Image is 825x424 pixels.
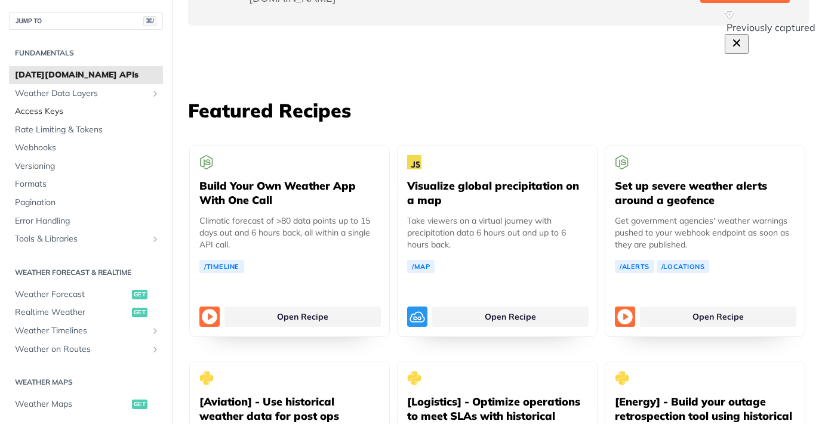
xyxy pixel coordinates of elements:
h2: Fundamentals [9,48,163,58]
p: Get government agencies' weather warnings pushed to your webhook endpoint as soon as they are pub... [615,215,795,250]
a: Open Recipe [224,307,381,327]
span: Rate Limiting & Tokens [15,124,160,136]
a: Realtime Weatherget [9,304,163,321]
span: Realtime Weather [15,307,129,318]
span: ⌘/ [143,16,156,26]
button: Show subpages for Weather Timelines [150,326,160,336]
h5: Build Your Own Weather App With One Call [199,179,380,208]
a: /Map [407,260,435,273]
h5: Visualize global precipitation on a map [407,179,587,208]
a: /Locations [657,260,710,273]
h5: Set up severe weather alerts around a geofence [615,179,795,208]
a: Weather Mapsget [9,395,163,413]
a: [DATE][DOMAIN_NAME] APIs [9,66,163,84]
span: Weather on Routes [15,343,147,355]
span: Versioning [15,160,160,172]
span: Weather Timelines [15,325,147,337]
a: Formats [9,175,163,193]
a: Open Recipe [640,307,796,327]
a: /Alerts [615,260,654,273]
a: Weather Data LayersShow subpages for Weather Data Layers [9,85,163,103]
h2: Weather Forecast & realtime [9,267,163,278]
h2: Weather Maps [9,377,163,388]
a: Rate Limiting & Tokens [9,121,163,139]
span: Weather Data Layers [15,88,147,100]
span: get [132,290,147,299]
a: Weather on RoutesShow subpages for Weather on Routes [9,341,163,358]
a: Webhooks [9,139,163,157]
a: Access Keys [9,103,163,120]
button: JUMP TO⌘/ [9,12,163,30]
a: Error Handling [9,212,163,230]
span: Formats [15,178,160,190]
span: Webhooks [15,142,160,154]
a: Weather TimelinesShow subpages for Weather Timelines [9,322,163,340]
a: Versioning [9,157,163,175]
h3: Featured Recipes [188,97,809,123]
span: Access Keys [15,106,160,117]
a: Weather Forecastget [9,286,163,304]
p: Take viewers on a virtual journey with precipitation data 6 hours out and up to 6 hours back. [407,215,587,250]
a: Pagination [9,194,163,212]
a: Tools & LibrariesShow subpages for Tools & Libraries [9,230,163,248]
button: Show subpages for Weather on Routes [150,345,160,354]
span: Tools & Libraries [15,233,147,245]
a: /Timeline [199,260,244,273]
button: Show subpages for Tools & Libraries [150,234,160,244]
span: get [132,400,147,409]
span: [DATE][DOMAIN_NAME] APIs [15,69,160,81]
span: Pagination [15,197,160,209]
span: Weather Maps [15,398,129,410]
span: get [132,308,147,317]
span: Weather Forecast [15,289,129,301]
button: Show subpages for Weather Data Layers [150,89,160,98]
a: Open Recipe [432,307,589,327]
p: Climatic forecast of >80 data points up to 15 days out and 6 hours back, all within a single API ... [199,215,380,250]
span: Error Handling [15,215,160,227]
